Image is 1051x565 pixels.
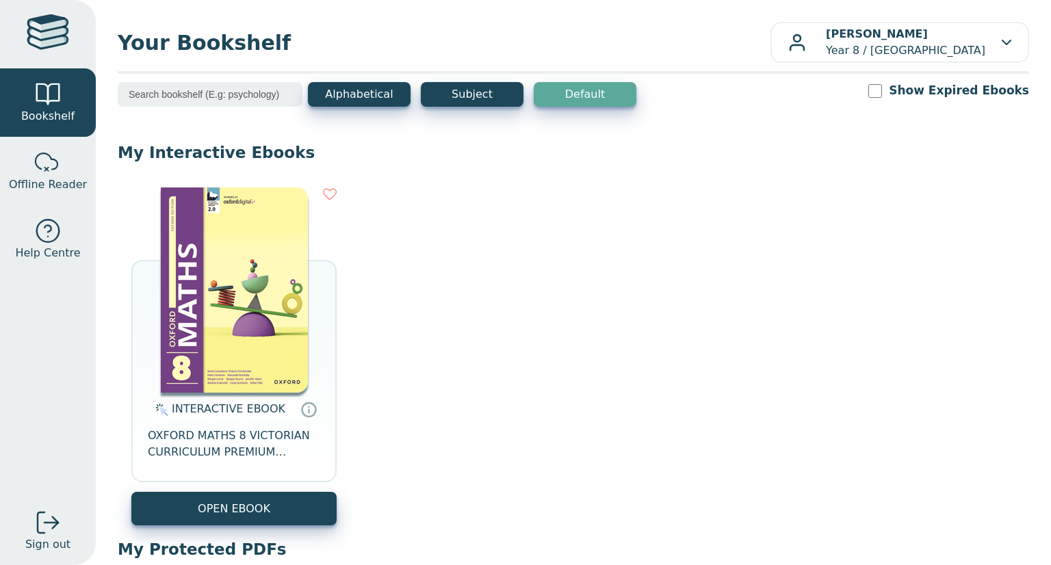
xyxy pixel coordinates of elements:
[131,492,337,525] button: OPEN EBOOK
[118,142,1029,163] p: My Interactive Ebooks
[308,82,411,107] button: Alphabetical
[300,401,317,417] a: Interactive eBooks are accessed online via the publisher’s portal. They contain interactive resou...
[148,428,320,460] span: OXFORD MATHS 8 VICTORIAN CURRICULUM PREMIUM DIGITAL ACCESS 2E
[15,245,80,261] span: Help Centre
[534,82,636,107] button: Default
[21,108,75,124] span: Bookshelf
[770,22,1029,63] button: [PERSON_NAME]Year 8 / [GEOGRAPHIC_DATA]
[151,402,168,418] img: interactive.svg
[118,27,770,58] span: Your Bookshelf
[161,187,308,393] img: e919e36a-318c-44e4-b2c1-4f0fdaae4347.png
[172,402,285,415] span: INTERACTIVE EBOOK
[826,26,985,59] p: Year 8 / [GEOGRAPHIC_DATA]
[421,82,523,107] button: Subject
[118,539,1029,560] p: My Protected PDFs
[118,82,302,107] input: Search bookshelf (E.g: psychology)
[826,27,928,40] b: [PERSON_NAME]
[25,536,70,553] span: Sign out
[889,82,1029,99] label: Show Expired Ebooks
[9,176,87,193] span: Offline Reader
